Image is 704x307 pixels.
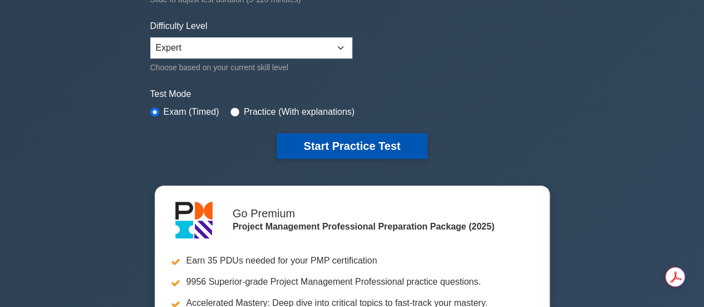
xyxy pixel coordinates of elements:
[150,87,554,101] label: Test Mode
[150,61,352,74] div: Choose based on your current skill level
[164,105,219,119] label: Exam (Timed)
[244,105,355,119] label: Practice (With explanations)
[277,133,427,159] button: Start Practice Test
[150,20,208,33] label: Difficulty Level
